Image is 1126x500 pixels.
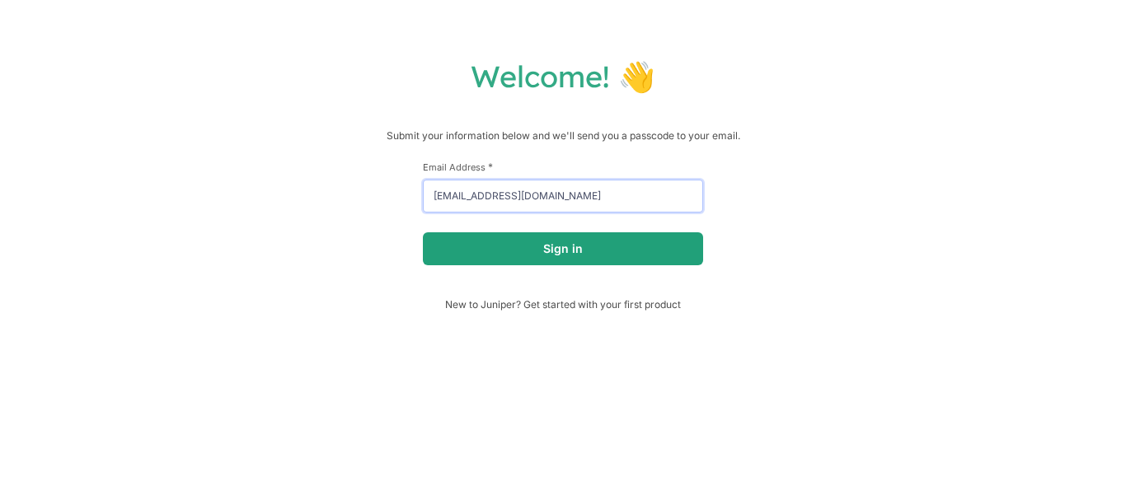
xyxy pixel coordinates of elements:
span: This field is required. [488,161,493,173]
label: Email Address [423,161,703,173]
input: email@example.com [423,180,703,213]
span: New to Juniper? Get started with your first product [423,298,703,311]
p: Submit your information below and we'll send you a passcode to your email. [16,128,1110,144]
button: Sign in [423,232,703,265]
h1: Welcome! 👋 [16,58,1110,95]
